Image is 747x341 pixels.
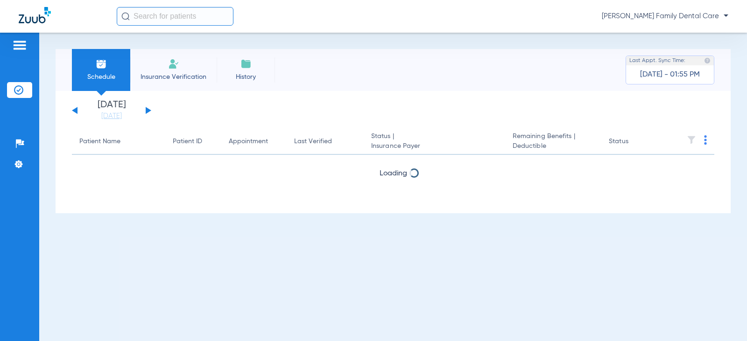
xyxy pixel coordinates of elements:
div: Last Verified [294,137,356,146]
img: Search Icon [121,12,130,21]
span: Last Appt. Sync Time: [629,56,685,65]
th: Remaining Benefits | [505,129,601,155]
span: Loading [380,170,407,177]
img: Schedule [96,58,107,70]
a: [DATE] [84,111,140,121]
div: Appointment [229,137,279,146]
div: Patient Name [79,137,120,146]
span: Deductible [513,141,594,151]
div: Appointment [229,137,268,146]
span: Insurance Verification [137,72,210,82]
span: Schedule [79,72,123,82]
div: Last Verified [294,137,332,146]
div: Patient Name [79,137,158,146]
th: Status | [364,129,505,155]
div: Patient ID [173,137,202,146]
span: [PERSON_NAME] Family Dental Care [602,12,728,21]
img: group-dot-blue.svg [704,135,707,145]
div: Patient ID [173,137,214,146]
img: Manual Insurance Verification [168,58,179,70]
img: filter.svg [687,135,696,145]
img: last sync help info [704,57,711,64]
span: [DATE] - 01:55 PM [640,70,700,79]
img: History [240,58,252,70]
img: Zuub Logo [19,7,51,23]
li: [DATE] [84,100,140,121]
th: Status [601,129,664,155]
span: Insurance Payer [371,141,498,151]
input: Search for patients [117,7,233,26]
img: hamburger-icon [12,40,27,51]
span: History [224,72,268,82]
